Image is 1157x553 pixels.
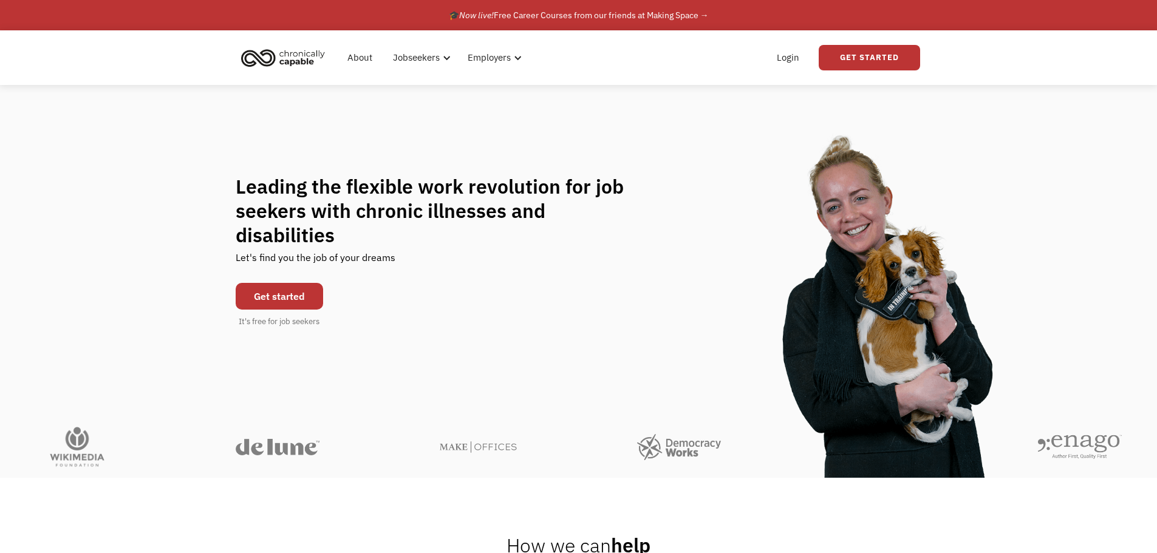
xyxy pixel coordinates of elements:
div: Let's find you the job of your dreams [236,247,395,277]
img: Chronically Capable logo [237,44,329,71]
div: 🎓 Free Career Courses from our friends at Making Space → [449,8,709,22]
a: Get started [236,283,323,310]
div: Jobseekers [386,38,454,77]
em: Now live! [459,10,494,21]
div: It's free for job seekers [239,316,319,328]
div: Jobseekers [393,50,440,65]
a: home [237,44,334,71]
a: About [340,38,380,77]
a: Get Started [819,45,920,70]
h1: Leading the flexible work revolution for job seekers with chronic illnesses and disabilities [236,174,647,247]
div: Employers [460,38,525,77]
div: Employers [468,50,511,65]
a: Login [770,38,807,77]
